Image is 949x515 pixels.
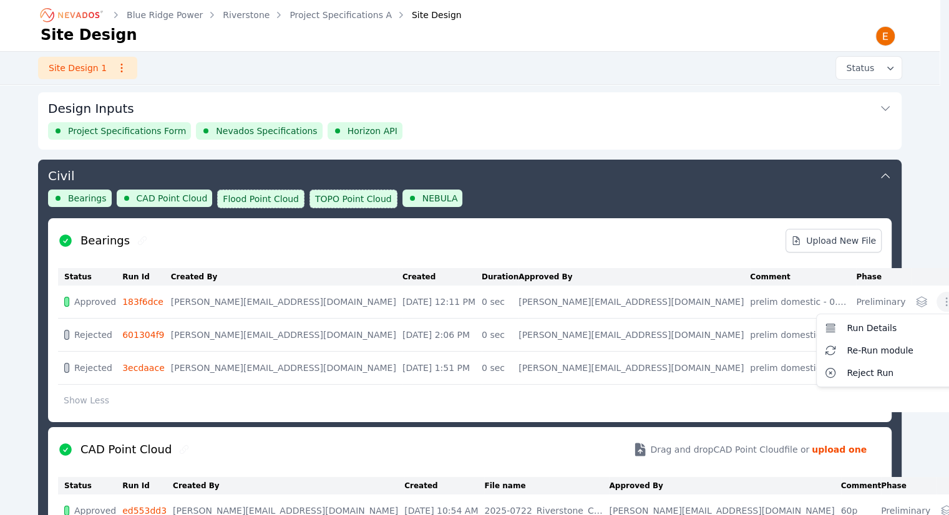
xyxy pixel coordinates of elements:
[847,322,897,334] span: Run Details
[847,344,913,357] span: Re-Run module
[847,367,893,379] span: Reject Run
